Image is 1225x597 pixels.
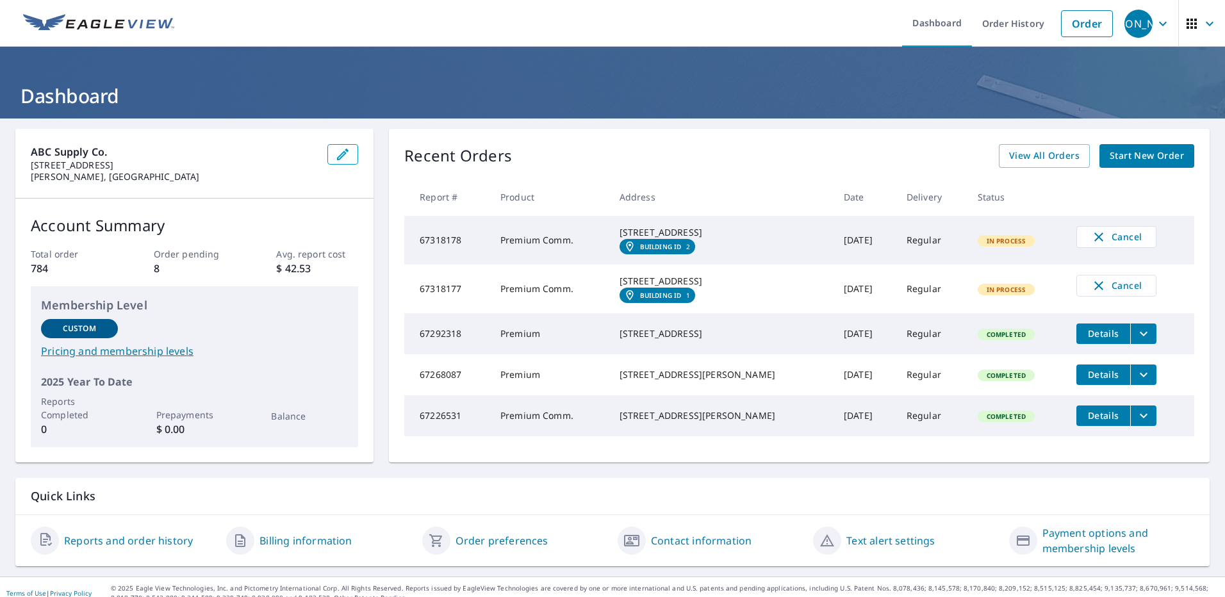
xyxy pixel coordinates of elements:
a: Payment options and membership levels [1042,525,1194,556]
th: Product [490,178,609,216]
p: Custom [63,323,96,334]
span: Start New Order [1110,148,1184,164]
td: 67268087 [404,354,490,395]
span: Cancel [1090,229,1143,245]
a: Reports and order history [64,533,193,548]
p: ABC Supply Co. [31,144,317,159]
a: Start New Order [1099,144,1194,168]
div: [PERSON_NAME] [1124,10,1153,38]
button: filesDropdownBtn-67226531 [1130,405,1156,426]
button: filesDropdownBtn-67268087 [1130,364,1156,385]
p: [STREET_ADDRESS] [31,159,317,171]
p: 8 [154,261,236,276]
td: Premium Comm. [490,395,609,436]
p: Quick Links [31,488,1194,504]
td: [DATE] [834,216,896,265]
td: [DATE] [834,354,896,395]
span: Completed [979,371,1033,380]
em: Building ID [640,243,682,250]
em: Building ID [640,291,682,299]
td: Regular [896,354,967,395]
td: Regular [896,395,967,436]
th: Date [834,178,896,216]
a: Building ID1 [620,288,696,303]
th: Report # [404,178,490,216]
img: EV Logo [23,14,174,33]
span: Details [1084,327,1122,339]
p: Account Summary [31,214,358,237]
span: Completed [979,412,1033,421]
p: Reports Completed [41,395,118,421]
th: Delivery [896,178,967,216]
span: View All Orders [1009,148,1080,164]
td: [DATE] [834,395,896,436]
div: [STREET_ADDRESS] [620,226,823,239]
a: Building ID2 [620,239,696,254]
td: [DATE] [834,313,896,354]
span: Completed [979,330,1033,339]
td: 67292318 [404,313,490,354]
p: 0 [41,421,118,437]
a: Contact information [651,533,752,548]
h1: Dashboard [15,83,1210,109]
p: $ 0.00 [156,421,233,437]
td: Regular [896,313,967,354]
p: $ 42.53 [276,261,358,276]
td: Regular [896,265,967,313]
span: Details [1084,368,1122,380]
a: View All Orders [999,144,1090,168]
div: [STREET_ADDRESS][PERSON_NAME] [620,368,823,381]
p: Total order [31,247,113,261]
td: Regular [896,216,967,265]
th: Status [967,178,1067,216]
button: detailsBtn-67292318 [1076,323,1130,344]
a: Order [1061,10,1113,37]
button: Cancel [1076,226,1156,248]
div: [STREET_ADDRESS] [620,327,823,340]
p: Membership Level [41,297,348,314]
p: [PERSON_NAME], [GEOGRAPHIC_DATA] [31,171,317,183]
a: Pricing and membership levels [41,343,348,359]
a: Text alert settings [846,533,935,548]
th: Address [609,178,834,216]
td: Premium Comm. [490,265,609,313]
p: Balance [271,409,348,423]
button: filesDropdownBtn-67292318 [1130,323,1156,344]
span: Cancel [1090,278,1143,293]
p: | [6,589,92,597]
p: Recent Orders [404,144,512,168]
p: 784 [31,261,113,276]
span: In Process [979,285,1034,294]
td: Premium [490,354,609,395]
a: Order preferences [456,533,548,548]
div: [STREET_ADDRESS] [620,275,823,288]
span: Details [1084,409,1122,421]
td: [DATE] [834,265,896,313]
p: Order pending [154,247,236,261]
td: Premium Comm. [490,216,609,265]
div: [STREET_ADDRESS][PERSON_NAME] [620,409,823,422]
p: Prepayments [156,408,233,421]
p: 2025 Year To Date [41,374,348,389]
a: Billing information [259,533,352,548]
button: detailsBtn-67226531 [1076,405,1130,426]
td: 67226531 [404,395,490,436]
td: Premium [490,313,609,354]
button: Cancel [1076,275,1156,297]
td: 67318177 [404,265,490,313]
button: detailsBtn-67268087 [1076,364,1130,385]
td: 67318178 [404,216,490,265]
span: In Process [979,236,1034,245]
p: Avg. report cost [276,247,358,261]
